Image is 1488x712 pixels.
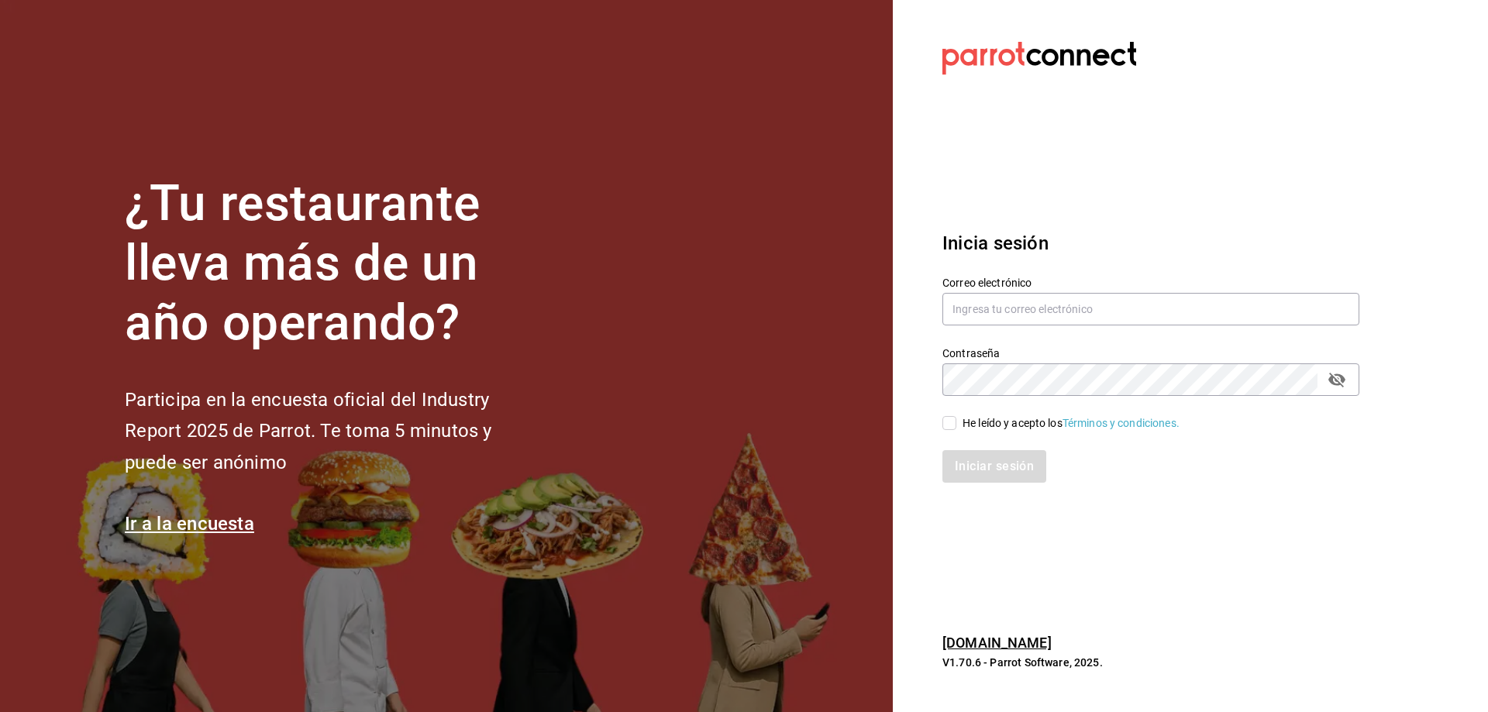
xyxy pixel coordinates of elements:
h2: Participa en la encuesta oficial del Industry Report 2025 de Parrot. Te toma 5 minutos y puede se... [125,384,543,479]
a: Ir a la encuesta [125,513,254,535]
h1: ¿Tu restaurante lleva más de un año operando? [125,174,543,353]
label: Correo electrónico [942,277,1359,288]
a: [DOMAIN_NAME] [942,635,1052,651]
label: Contraseña [942,348,1359,359]
a: Términos y condiciones. [1063,417,1180,429]
h3: Inicia sesión [942,229,1359,257]
div: He leído y acepto los [963,415,1180,432]
input: Ingresa tu correo electrónico [942,293,1359,325]
button: passwordField [1324,366,1350,393]
p: V1.70.6 - Parrot Software, 2025. [942,655,1359,670]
